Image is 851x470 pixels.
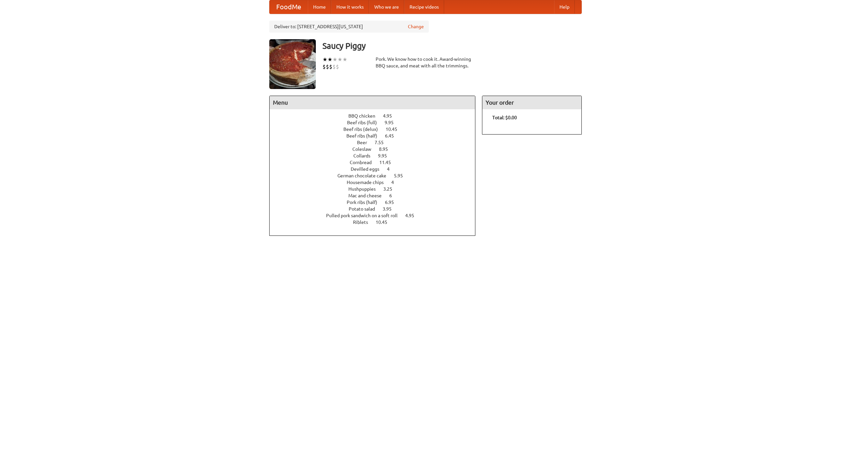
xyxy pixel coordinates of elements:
span: 10.45 [376,220,394,225]
span: 7.55 [375,140,390,145]
span: 4 [387,166,396,172]
span: 3.25 [383,186,399,192]
li: ★ [332,56,337,63]
a: Hushpuppies 3.25 [348,186,405,192]
span: Pork ribs (half) [347,200,384,205]
span: Devilled eggs [351,166,386,172]
span: German chocolate cake [337,173,393,178]
li: ★ [342,56,347,63]
a: Devilled eggs 4 [351,166,402,172]
span: Beef ribs (half) [346,133,384,139]
li: $ [336,63,339,70]
a: Coleslaw 8.95 [352,146,400,152]
li: ★ [322,56,327,63]
li: $ [329,63,332,70]
a: German chocolate cake 5.95 [337,173,415,178]
a: FoodMe [270,0,308,14]
a: Beef ribs (full) 9.95 [347,120,406,125]
h3: Saucy Piggy [322,39,582,52]
a: Recipe videos [404,0,444,14]
img: angular.jpg [269,39,316,89]
span: Pulled pork sandwich on a soft roll [326,213,404,218]
a: Change [408,23,424,30]
a: Pork ribs (half) 6.95 [347,200,406,205]
span: 4.95 [405,213,421,218]
span: Beef ribs (full) [347,120,384,125]
h4: Your order [482,96,581,109]
a: BBQ chicken 4.95 [348,113,404,119]
span: 4.95 [383,113,399,119]
span: 6 [389,193,399,198]
span: 6.95 [385,200,401,205]
span: 9.95 [378,153,394,158]
a: How it works [331,0,369,14]
span: Collards [353,153,377,158]
span: 4 [391,180,401,185]
a: Pulled pork sandwich on a soft roll 4.95 [326,213,426,218]
a: Housemade chips 4 [347,180,406,185]
a: Collards 9.95 [353,153,399,158]
li: $ [326,63,329,70]
h4: Menu [270,96,475,109]
span: 11.45 [379,160,398,165]
li: $ [322,63,326,70]
span: 9.95 [385,120,400,125]
li: $ [332,63,336,70]
li: ★ [337,56,342,63]
a: Who we are [369,0,404,14]
span: Beer [357,140,374,145]
span: Hushpuppies [348,186,382,192]
span: Coleslaw [352,146,378,152]
b: Total: $0.00 [492,115,517,120]
a: Beer 7.55 [357,140,396,145]
span: Beef ribs (delux) [343,127,385,132]
span: 8.95 [379,146,395,152]
span: BBQ chicken [348,113,382,119]
a: Home [308,0,331,14]
span: Potato salad [349,206,382,212]
span: 3.95 [383,206,398,212]
a: Help [554,0,575,14]
span: 10.45 [386,127,404,132]
a: Mac and cheese 6 [348,193,404,198]
li: ★ [327,56,332,63]
span: 5.95 [394,173,410,178]
span: Cornbread [350,160,378,165]
span: 6.45 [385,133,401,139]
a: Riblets 10.45 [353,220,400,225]
a: Beef ribs (half) 6.45 [346,133,406,139]
div: Deliver to: [STREET_ADDRESS][US_STATE] [269,21,429,33]
span: Mac and cheese [348,193,388,198]
a: Cornbread 11.45 [350,160,403,165]
span: Housemade chips [347,180,390,185]
div: Pork. We know how to cook it. Award-winning BBQ sauce, and meat with all the trimmings. [376,56,475,69]
span: Riblets [353,220,375,225]
a: Potato salad 3.95 [349,206,404,212]
a: Beef ribs (delux) 10.45 [343,127,410,132]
